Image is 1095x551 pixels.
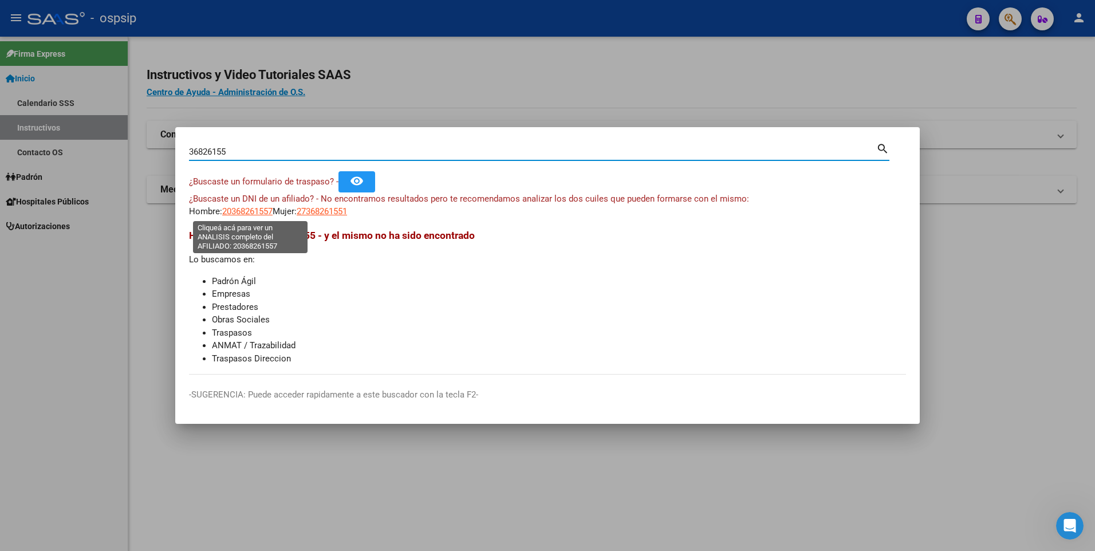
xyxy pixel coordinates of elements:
[212,275,906,288] li: Padrón Ágil
[212,352,906,365] li: Traspasos Direccion
[189,194,749,204] span: ¿Buscaste un DNI de un afiliado? - No encontramos resultados pero te recomendamos analizar los do...
[212,326,906,340] li: Traspasos
[212,301,906,314] li: Prestadores
[222,206,273,217] span: 20368261557
[189,228,906,365] div: Lo buscamos en:
[189,192,906,218] div: Hombre: Mujer:
[189,230,475,241] span: Hemos buscado - 36826155 - y el mismo no ha sido encontrado
[350,174,364,188] mat-icon: remove_red_eye
[212,313,906,326] li: Obras Sociales
[876,141,889,155] mat-icon: search
[212,339,906,352] li: ANMAT / Trazabilidad
[297,206,347,217] span: 27368261551
[189,388,906,402] p: -SUGERENCIA: Puede acceder rapidamente a este buscador con la tecla F2-
[212,288,906,301] li: Empresas
[1056,512,1084,540] iframe: Intercom live chat
[189,176,338,187] span: ¿Buscaste un formulario de traspaso? -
